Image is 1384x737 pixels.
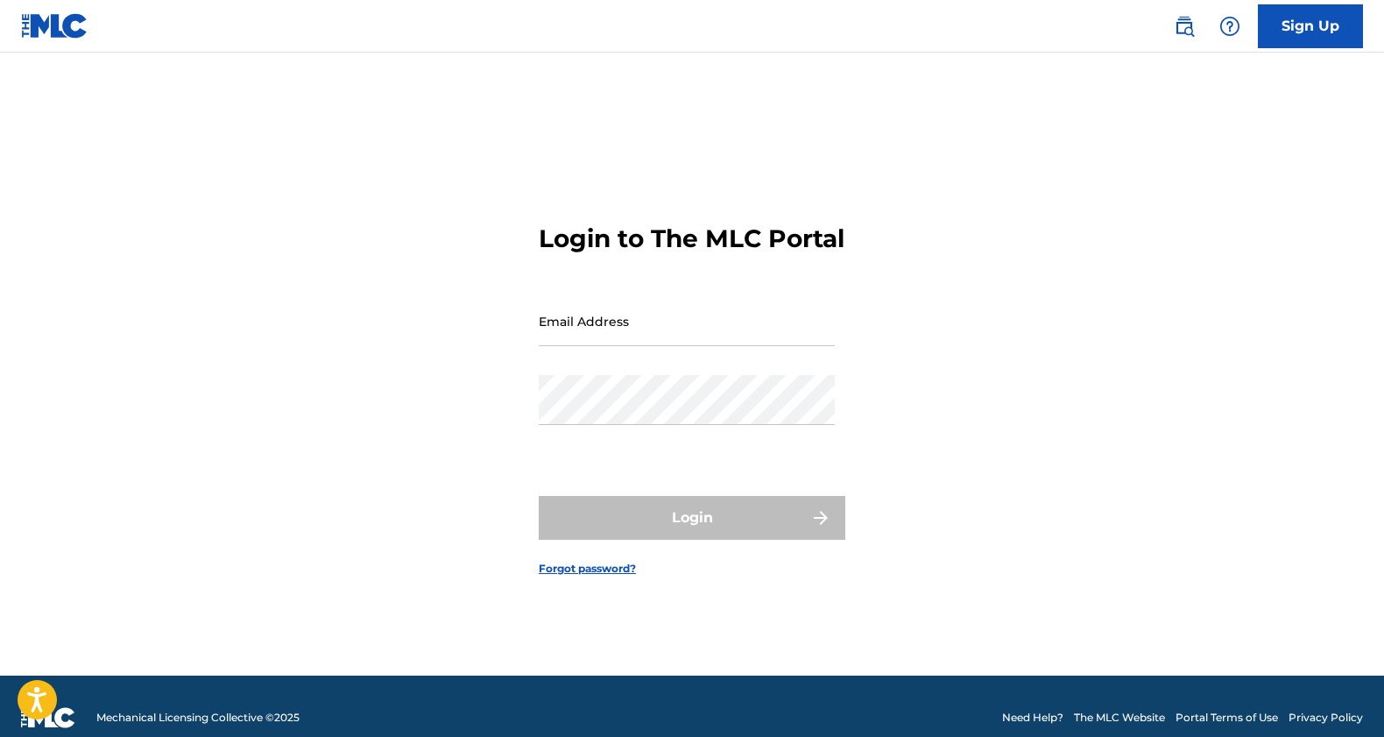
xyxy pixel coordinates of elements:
a: Portal Terms of Use [1176,710,1278,726]
img: search [1174,16,1195,37]
img: help [1219,16,1240,37]
h3: Login to The MLC Portal [539,223,844,254]
div: Help [1212,9,1247,44]
img: logo [21,707,75,728]
img: MLC Logo [21,13,88,39]
a: Privacy Policy [1289,710,1363,726]
a: The MLC Website [1074,710,1165,726]
a: Sign Up [1258,4,1363,48]
span: Mechanical Licensing Collective © 2025 [96,710,300,726]
a: Public Search [1167,9,1202,44]
a: Forgot password? [539,561,636,577]
a: Need Help? [1002,710,1063,726]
